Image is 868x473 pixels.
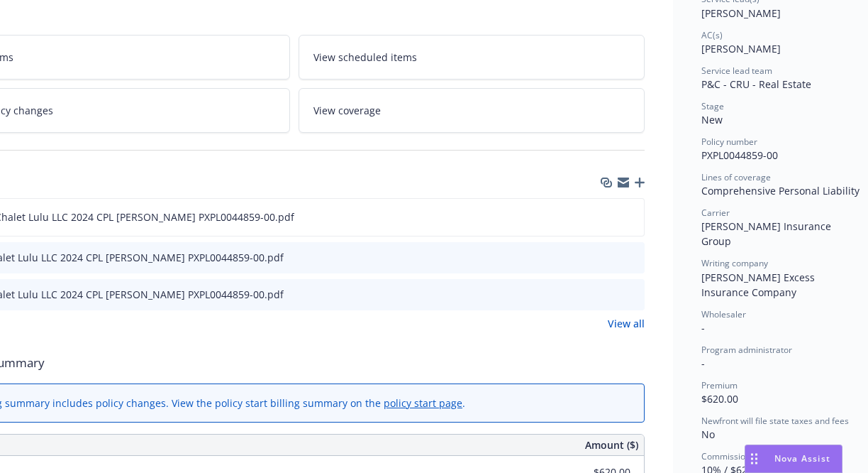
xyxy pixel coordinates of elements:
span: Amount ($) [585,437,638,452]
span: Newfront will file state taxes and fees [701,415,849,427]
span: [PERSON_NAME] [701,42,781,55]
div: Drag to move [745,445,763,472]
span: Carrier [701,207,730,219]
span: View coverage [313,103,381,118]
span: Service lead team [701,65,772,77]
span: Program administrator [701,344,792,356]
span: Premium [701,379,738,391]
span: [PERSON_NAME] Excess Insurance Company [701,271,818,299]
a: View all [608,316,645,331]
span: Writing company [701,257,768,269]
span: AC(s) [701,29,723,41]
span: PXPL0044859-00 [701,148,778,162]
button: download file [603,287,615,302]
span: Stage [701,100,724,112]
span: - [701,357,705,370]
span: Commission [701,450,750,462]
span: No [701,428,715,441]
a: View coverage [299,88,645,133]
span: [PERSON_NAME] Insurance Group [701,219,834,248]
span: - [701,321,705,335]
span: Wholesaler [701,308,746,320]
button: preview file [626,287,639,302]
span: [PERSON_NAME] [701,6,781,20]
a: policy start page [384,396,462,410]
a: View scheduled items [299,35,645,80]
span: Nova Assist [774,452,830,464]
button: download file [603,210,614,224]
span: Comprehensive Personal Liability [701,184,859,197]
button: Nova Assist [745,445,842,473]
span: $620.00 [701,392,738,406]
button: preview file [626,250,639,265]
span: New [701,113,723,126]
span: Lines of coverage [701,171,771,183]
button: download file [603,250,615,265]
span: View scheduled items [313,50,417,65]
span: Policy number [701,136,757,148]
button: preview file [625,210,638,224]
span: P&C - CRU - Real Estate [701,77,811,91]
